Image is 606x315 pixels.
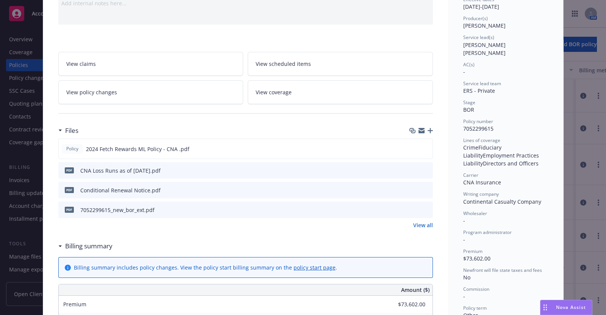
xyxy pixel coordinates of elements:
[463,210,487,217] span: Wholesaler
[66,60,96,68] span: View claims
[65,207,74,212] span: pdf
[463,80,501,87] span: Service lead team
[556,304,586,310] span: Nova Assist
[66,88,117,96] span: View policy changes
[463,68,465,75] span: -
[294,264,336,271] a: policy start page
[463,106,474,113] span: BOR
[463,144,478,151] span: Crime
[74,264,337,271] div: Billing summary includes policy changes. View the policy start billing summary on the .
[65,241,112,251] h3: Billing summary
[463,217,465,224] span: -
[540,300,592,315] button: Nova Assist
[256,60,311,68] span: View scheduled items
[463,87,495,94] span: ERS - Private
[463,137,500,143] span: Lines of coverage
[463,118,493,125] span: Policy number
[423,145,430,153] button: preview file
[86,145,189,153] span: 2024 Fetch Rewards ML Policy - CNA .pdf
[463,293,465,300] span: -
[463,22,506,29] span: [PERSON_NAME]
[413,221,433,229] a: View all
[423,167,430,175] button: preview file
[80,206,155,214] div: 7052299615_new_bor_ext.pdf
[463,274,470,281] span: No
[63,301,86,308] span: Premium
[411,186,417,194] button: download file
[65,145,80,152] span: Policy
[483,160,539,167] span: Directors and Officers
[411,206,417,214] button: download file
[463,34,494,41] span: Service lead(s)
[463,229,512,235] span: Program administrator
[540,300,550,315] div: Drag to move
[463,41,507,56] span: [PERSON_NAME] [PERSON_NAME]
[463,286,489,292] span: Commission
[463,172,478,178] span: Carrier
[248,80,433,104] a: View coverage
[248,52,433,76] a: View scheduled items
[463,125,494,132] span: 7052299615
[463,255,490,262] span: $73,602.00
[463,144,503,159] span: Fiduciary Liability
[58,52,244,76] a: View claims
[463,236,465,243] span: -
[65,167,74,173] span: pdf
[463,179,501,186] span: CNA Insurance
[463,15,488,22] span: Producer(s)
[381,299,430,310] input: 0.00
[463,305,487,311] span: Policy term
[58,241,112,251] div: Billing summary
[411,167,417,175] button: download file
[463,198,541,205] span: Continental Casualty Company
[80,186,161,194] div: Conditional Renewal Notice.pdf
[401,286,430,294] span: Amount ($)
[463,152,540,167] span: Employment Practices Liability
[463,191,499,197] span: Writing company
[463,248,483,254] span: Premium
[423,206,430,214] button: preview file
[65,187,74,193] span: pdf
[463,99,475,106] span: Stage
[463,61,475,68] span: AC(s)
[65,126,78,136] h3: Files
[423,186,430,194] button: preview file
[58,126,78,136] div: Files
[80,167,161,175] div: CNA Loss Runs as of [DATE].pdf
[411,145,417,153] button: download file
[58,80,244,104] a: View policy changes
[463,267,542,273] span: Newfront will file state taxes and fees
[256,88,292,96] span: View coverage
